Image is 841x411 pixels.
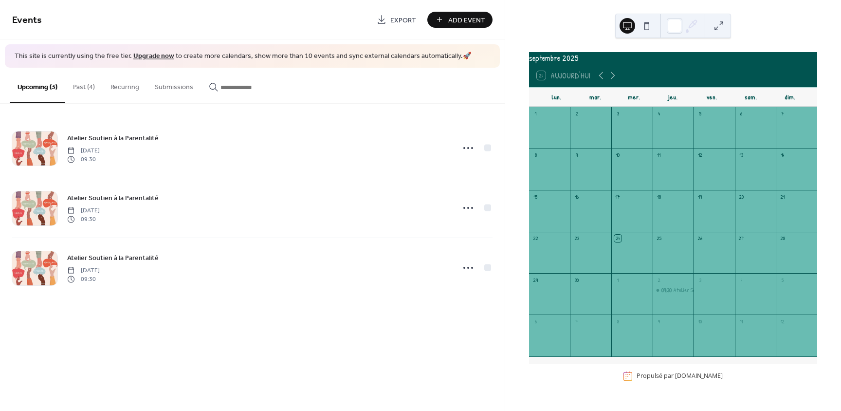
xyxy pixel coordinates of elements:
div: 3 [696,276,704,283]
div: 18 [656,193,663,200]
span: 09:30 [67,215,100,224]
div: 2 [573,110,580,117]
div: lun. [537,88,576,107]
span: [DATE] [67,266,100,275]
a: Atelier Soutien à la Parentalité [67,132,159,144]
div: jeu. [654,88,693,107]
span: Events [12,11,42,30]
div: 24 [614,235,622,242]
a: Atelier Soutien à la Parentalité [67,252,159,263]
div: mer. [615,88,654,107]
div: 21 [779,193,786,200]
div: 25 [656,235,663,242]
div: 17 [614,193,622,200]
div: 6 [738,110,745,117]
div: 8 [614,318,622,325]
div: mar. [576,88,615,107]
span: Atelier Soutien à la Parentalité [67,253,159,263]
span: 09:30 [67,275,100,284]
div: 15 [532,193,539,200]
div: 29 [532,276,539,283]
div: 16 [573,193,580,200]
div: 13 [738,151,745,159]
div: 23 [573,235,580,242]
div: sam. [731,88,770,107]
span: Add Event [448,15,485,25]
div: 28 [779,235,786,242]
a: Export [369,12,423,28]
div: Atelier Soutien à la Parentalité [673,286,742,295]
div: 20 [738,193,745,200]
div: 1 [532,110,539,117]
button: Submissions [147,68,201,102]
div: 22 [532,235,539,242]
a: Atelier Soutien à la Parentalité [67,192,159,204]
div: 12 [779,318,786,325]
div: 26 [696,235,704,242]
span: Export [390,15,416,25]
button: Recurring [103,68,147,102]
span: 09:30 [661,286,673,295]
button: Add Event [427,12,493,28]
button: Upcoming (3) [10,68,65,103]
span: Atelier Soutien à la Parentalité [67,193,159,203]
div: Propulsé par [637,372,723,380]
div: 10 [696,318,704,325]
div: 10 [614,151,622,159]
a: Upgrade now [133,50,174,63]
span: [DATE] [67,206,100,215]
div: 1 [614,276,622,283]
div: 30 [573,276,580,283]
div: 14 [779,151,786,159]
div: ven. [693,88,731,107]
button: Past (4) [65,68,103,102]
div: 9 [573,151,580,159]
div: 11 [738,318,745,325]
div: 6 [532,318,539,325]
span: This site is currently using the free tier. to create more calendars, show more than 10 events an... [15,52,471,61]
div: 3 [614,110,622,117]
span: [DATE] [67,146,100,155]
div: 4 [738,276,745,283]
div: dim. [770,88,809,107]
div: 5 [779,276,786,283]
div: 4 [656,110,663,117]
div: 2 [656,276,663,283]
div: 5 [696,110,704,117]
div: 9 [656,318,663,325]
div: Atelier Soutien à la Parentalité [653,286,694,295]
div: 27 [738,235,745,242]
div: 7 [779,110,786,117]
div: 19 [696,193,704,200]
a: [DOMAIN_NAME] [675,372,723,380]
div: 11 [656,151,663,159]
div: 8 [532,151,539,159]
span: 09:30 [67,155,100,164]
div: septembre 2025 [529,52,817,64]
span: Atelier Soutien à la Parentalité [67,133,159,143]
div: 7 [573,318,580,325]
div: 12 [696,151,704,159]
